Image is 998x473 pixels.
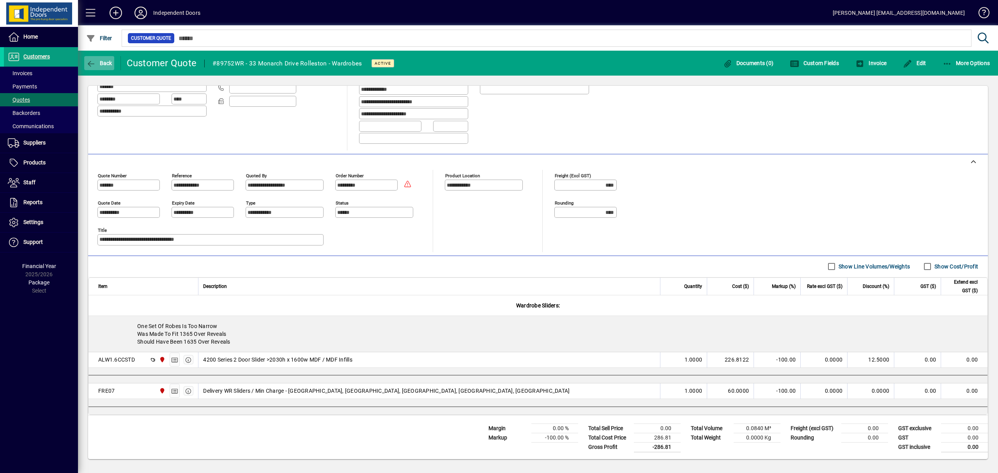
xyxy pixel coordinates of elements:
[805,356,842,364] div: 0.0000
[555,200,573,205] mat-label: Rounding
[941,352,987,368] td: 0.00
[78,56,121,70] app-page-header-button: Back
[754,383,800,399] td: -100.00
[203,282,227,291] span: Description
[172,200,195,205] mat-label: Expiry date
[841,433,888,442] td: 0.00
[23,239,43,245] span: Support
[732,282,749,291] span: Cost ($)
[103,6,128,20] button: Add
[634,442,681,452] td: -286.81
[687,433,734,442] td: Total Weight
[721,56,775,70] button: Documents (0)
[805,387,842,395] div: 0.0000
[584,442,634,452] td: Gross Profit
[23,179,35,185] span: Staff
[941,433,988,442] td: 0.00
[788,56,841,70] button: Custom Fields
[841,424,888,433] td: 0.00
[246,200,255,205] mat-label: Type
[787,424,841,433] td: Freight (excl GST)
[4,120,78,133] a: Communications
[4,80,78,93] a: Payments
[8,123,54,129] span: Communications
[894,383,941,399] td: 0.00
[734,424,780,433] td: 0.0840 M³
[131,34,171,42] span: Customer Quote
[894,352,941,368] td: 0.00
[941,383,987,399] td: 0.00
[98,356,135,364] div: ALW1.6CCSTD
[946,278,978,295] span: Extend excl GST ($)
[172,173,192,178] mat-label: Reference
[634,424,681,433] td: 0.00
[128,6,153,20] button: Profile
[23,199,42,205] span: Reports
[903,60,926,66] span: Edit
[4,106,78,120] a: Backorders
[336,173,364,178] mat-label: Order number
[941,56,992,70] button: More Options
[88,295,987,316] div: Wardrobe Sliders:
[584,433,634,442] td: Total Cost Price
[86,35,112,41] span: Filter
[894,424,941,433] td: GST exclusive
[941,424,988,433] td: 0.00
[88,316,987,352] div: One Set Of Robes Is Too Narrow Was Made To Fit 1365 Over Reveals Should Have Been 1635 Over Reveals
[853,56,888,70] button: Invoice
[684,282,702,291] span: Quantity
[920,282,936,291] span: GST ($)
[23,34,38,40] span: Home
[485,433,531,442] td: Markup
[23,159,46,166] span: Products
[127,57,197,69] div: Customer Quote
[203,356,352,364] span: 4200 Series 2 Door Slider >2030h x 1600w MDF / MDF Infills
[157,387,166,395] span: Christchurch
[973,2,988,27] a: Knowledge Base
[901,56,928,70] button: Edit
[22,263,56,269] span: Financial Year
[8,110,40,116] span: Backorders
[153,7,200,19] div: Independent Doors
[933,263,978,270] label: Show Cost/Profit
[84,56,114,70] button: Back
[4,193,78,212] a: Reports
[4,67,78,80] a: Invoices
[787,433,841,442] td: Rounding
[941,442,988,452] td: 0.00
[855,60,887,66] span: Invoice
[634,433,681,442] td: 286.81
[685,356,702,364] span: 1.0000
[98,387,115,395] div: FRE07
[98,200,120,205] mat-label: Quote date
[790,60,839,66] span: Custom Fields
[723,60,773,66] span: Documents (0)
[707,383,754,399] td: 60.0000
[707,352,754,368] td: 226.8122
[807,282,842,291] span: Rate excl GST ($)
[754,352,800,368] td: -100.00
[734,433,780,442] td: 0.0000 Kg
[23,53,50,60] span: Customers
[485,424,531,433] td: Margin
[837,263,910,270] label: Show Line Volumes/Weights
[833,7,965,19] div: [PERSON_NAME] [EMAIL_ADDRESS][DOMAIN_NAME]
[863,282,889,291] span: Discount (%)
[4,27,78,47] a: Home
[98,173,127,178] mat-label: Quote number
[28,279,50,286] span: Package
[157,355,166,364] span: Christchurch
[212,57,362,70] div: #89752WR - 33 Monarch Drive Rolleston - Wardrobes
[23,139,46,146] span: Suppliers
[943,60,990,66] span: More Options
[687,424,734,433] td: Total Volume
[685,387,702,395] span: 1.0000
[847,383,894,399] td: 0.0000
[4,233,78,252] a: Support
[8,70,32,76] span: Invoices
[531,424,578,433] td: 0.00 %
[86,60,112,66] span: Back
[4,153,78,173] a: Products
[203,387,570,395] span: Delivery WR Sliders / Min Charge - [GEOGRAPHIC_DATA], [GEOGRAPHIC_DATA], [GEOGRAPHIC_DATA], [GEOG...
[98,227,107,233] mat-label: Title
